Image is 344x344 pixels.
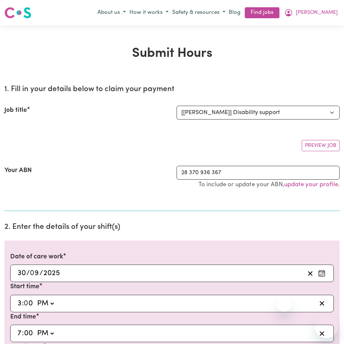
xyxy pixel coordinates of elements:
a: Find jobs [245,7,279,19]
img: Careseekers logo [4,6,31,19]
button: Safety & resources [170,7,227,19]
iframe: Close message [277,297,291,312]
a: update your profile [284,181,338,188]
button: Clear date [305,268,316,279]
a: Blog [227,7,242,19]
label: Your ABN [4,166,32,175]
span: 0 [30,270,34,277]
label: End time [10,312,36,322]
button: About us [96,7,128,19]
label: Job title [4,106,27,115]
input: ---- [43,268,60,279]
h2: 2. Enter the details of your shift(s) [4,223,340,232]
h1: Submit Hours [4,46,340,62]
button: Enter the date of care work [316,268,328,279]
button: My Account [282,7,340,19]
span: 0 [24,300,28,307]
input: -- [24,328,34,339]
label: Start time [10,282,39,292]
input: -- [17,298,22,309]
a: Careseekers logo [4,4,31,21]
h2: 1. Fill in your details below to claim your payment [4,85,340,94]
label: Date of care work [10,252,63,262]
button: Preview Job [302,140,340,151]
input: -- [17,268,26,279]
span: [PERSON_NAME] [296,9,338,17]
span: / [39,269,43,277]
span: : [22,329,24,337]
span: / [26,269,30,277]
iframe: Button to launch messaging window [315,315,338,338]
input: -- [30,268,39,279]
small: To include or update your ABN, . [198,181,340,188]
button: How it works [128,7,170,19]
input: -- [24,298,34,309]
span: : [22,300,24,308]
input: -- [17,328,22,339]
